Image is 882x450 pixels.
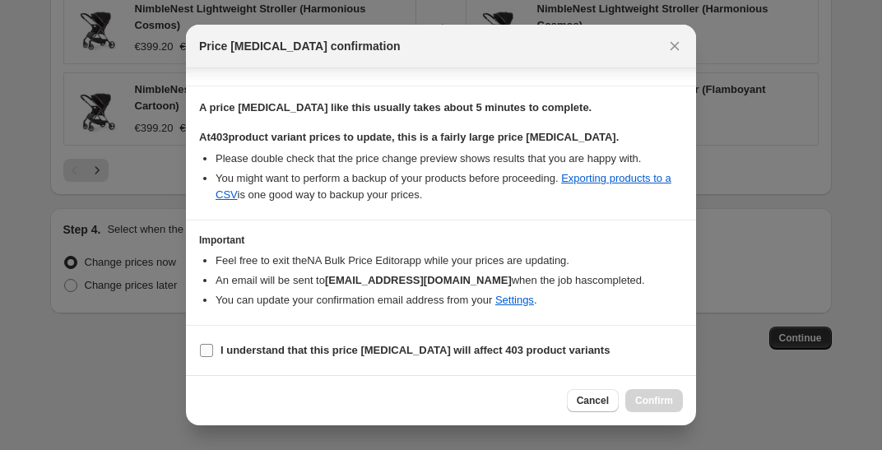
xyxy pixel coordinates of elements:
[663,35,686,58] button: Close
[199,234,683,247] h3: Important
[577,394,609,407] span: Cancel
[199,101,592,114] b: A price [MEDICAL_DATA] like this usually takes about 5 minutes to complete.
[216,172,671,201] a: Exporting products to a CSV
[325,274,512,286] b: [EMAIL_ADDRESS][DOMAIN_NAME]
[216,151,683,167] li: Please double check that the price change preview shows results that you are happy with.
[567,389,619,412] button: Cancel
[216,253,683,269] li: Feel free to exit the NA Bulk Price Editor app while your prices are updating.
[495,294,534,306] a: Settings
[220,344,610,356] b: I understand that this price [MEDICAL_DATA] will affect 403 product variants
[199,38,401,54] span: Price [MEDICAL_DATA] confirmation
[199,131,619,143] b: At 403 product variant prices to update, this is a fairly large price [MEDICAL_DATA].
[216,170,683,203] li: You might want to perform a backup of your products before proceeding. is one good way to backup ...
[216,292,683,309] li: You can update your confirmation email address from your .
[216,272,683,289] li: An email will be sent to when the job has completed .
